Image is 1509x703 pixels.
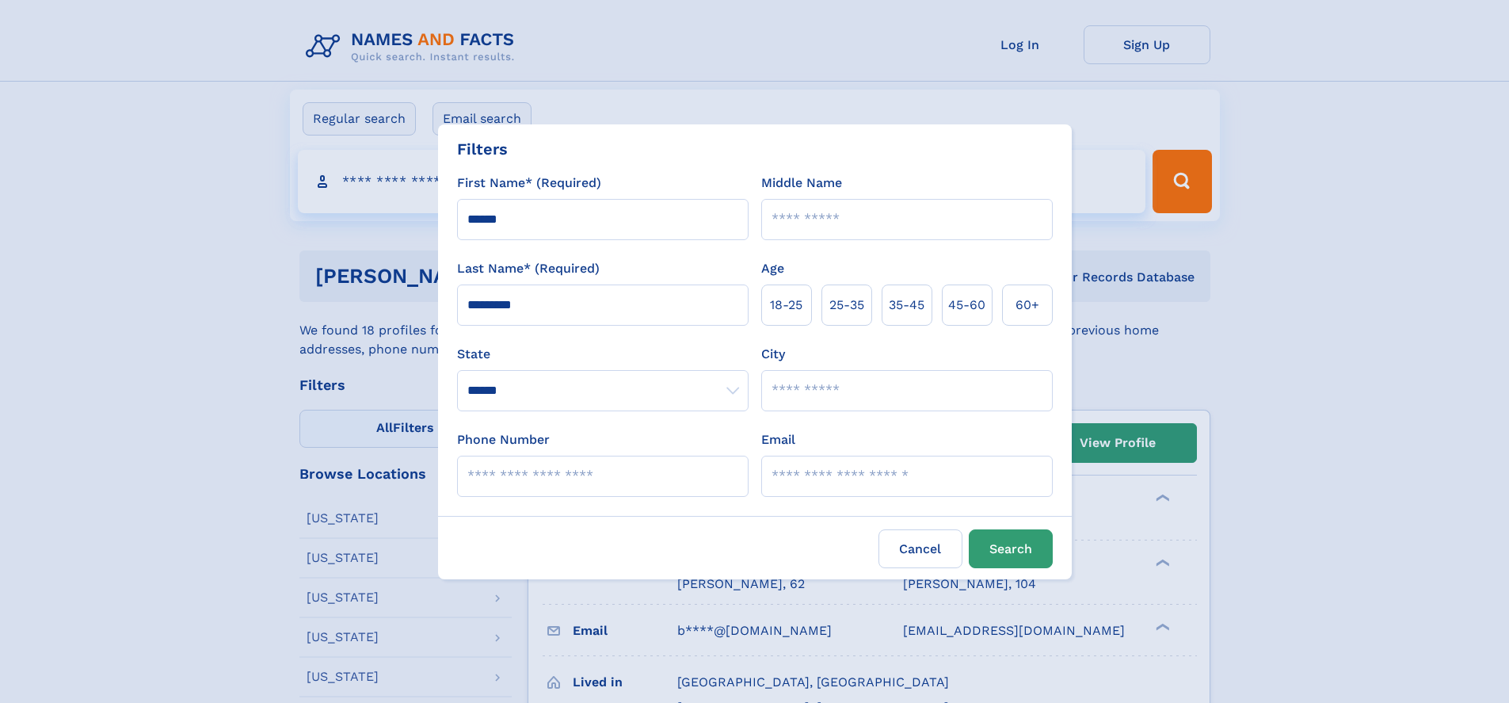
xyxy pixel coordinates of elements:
[770,296,802,315] span: 18‑25
[878,529,962,568] label: Cancel
[948,296,985,315] span: 45‑60
[1016,296,1039,315] span: 60+
[457,137,508,161] div: Filters
[457,174,601,193] label: First Name* (Required)
[761,259,784,278] label: Age
[457,430,550,449] label: Phone Number
[457,259,600,278] label: Last Name* (Required)
[761,174,842,193] label: Middle Name
[457,345,749,364] label: State
[889,296,924,315] span: 35‑45
[829,296,864,315] span: 25‑35
[761,345,785,364] label: City
[761,430,795,449] label: Email
[969,529,1053,568] button: Search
